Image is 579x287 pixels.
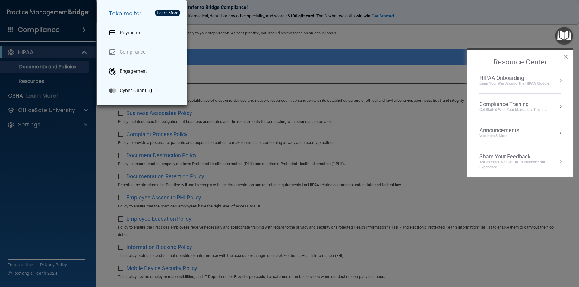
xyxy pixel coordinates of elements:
div: Share Your Feedback [479,153,561,160]
button: Open Resource Center [555,27,573,45]
div: HIPAA Onboarding [479,75,549,81]
div: Webinars & More [479,133,531,139]
a: Engagement [104,63,182,80]
h5: Take me to: [104,5,182,22]
p: Engagement [120,68,147,74]
p: Payments [120,30,141,36]
h2: Resource Center [467,50,573,75]
div: Announcements [479,127,531,134]
button: Learn More [155,10,180,16]
div: Resource Center [467,48,573,177]
a: Compliance [104,44,182,61]
div: Learn Your Way around the HIPAA module [479,81,549,86]
p: Cyber Quant [120,88,146,94]
div: Learn More [157,11,178,15]
div: Tell Us What We Can Do to Improve Your Experience [479,160,561,170]
a: Cyber Quant [104,82,182,99]
div: Compliance Training [479,101,547,108]
a: Payments [104,24,182,41]
button: Close [563,52,568,61]
div: Get Started with your mandatory training [479,107,547,112]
